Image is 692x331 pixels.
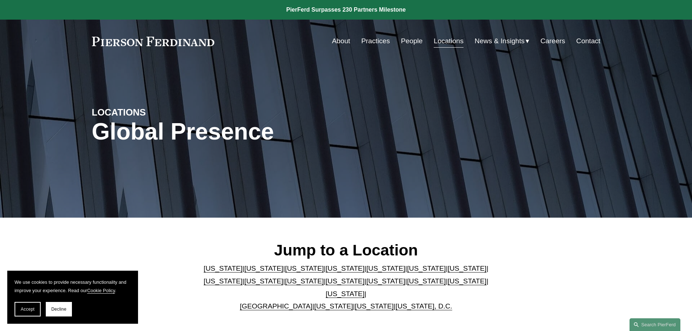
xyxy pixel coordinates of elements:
a: [US_STATE] [407,265,446,272]
a: [US_STATE] [285,277,324,285]
a: [US_STATE], D.C. [396,302,452,310]
h1: Global Presence [92,118,431,145]
p: We use cookies to provide necessary functionality and improve your experience. Read our . [15,278,131,295]
a: Contact [576,34,600,48]
section: Cookie banner [7,271,138,324]
a: [US_STATE] [314,302,353,310]
span: Accept [21,307,35,312]
a: People [401,34,423,48]
a: [US_STATE] [285,265,324,272]
a: Careers [541,34,565,48]
a: [US_STATE] [407,277,446,285]
a: [US_STATE] [326,265,365,272]
a: [US_STATE] [326,290,365,298]
a: [US_STATE] [366,277,405,285]
a: [US_STATE] [244,277,283,285]
a: folder dropdown [475,34,530,48]
a: [US_STATE] [204,265,243,272]
a: [GEOGRAPHIC_DATA] [240,302,312,310]
h2: Jump to a Location [198,241,494,259]
a: Search this site [630,318,680,331]
a: [US_STATE] [355,302,394,310]
p: | | | | | | | | | | | | | | | | | | [198,262,494,312]
button: Accept [15,302,41,316]
span: Decline [51,307,66,312]
a: [US_STATE] [448,277,486,285]
a: About [332,34,350,48]
a: [US_STATE] [326,277,365,285]
h4: LOCATIONS [92,106,219,118]
a: Locations [434,34,464,48]
a: [US_STATE] [366,265,405,272]
a: [US_STATE] [244,265,283,272]
button: Decline [46,302,72,316]
span: News & Insights [475,35,525,48]
a: [US_STATE] [204,277,243,285]
a: [US_STATE] [448,265,486,272]
a: Cookie Policy [87,288,115,293]
a: Practices [361,34,390,48]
